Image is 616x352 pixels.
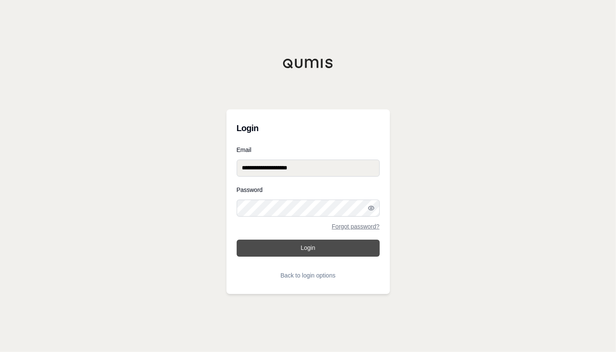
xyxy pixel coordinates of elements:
label: Email [237,147,380,153]
img: Qumis [283,58,334,69]
h3: Login [237,120,380,137]
label: Password [237,187,380,193]
button: Login [237,240,380,257]
a: Forgot password? [332,223,379,229]
button: Back to login options [237,267,380,284]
